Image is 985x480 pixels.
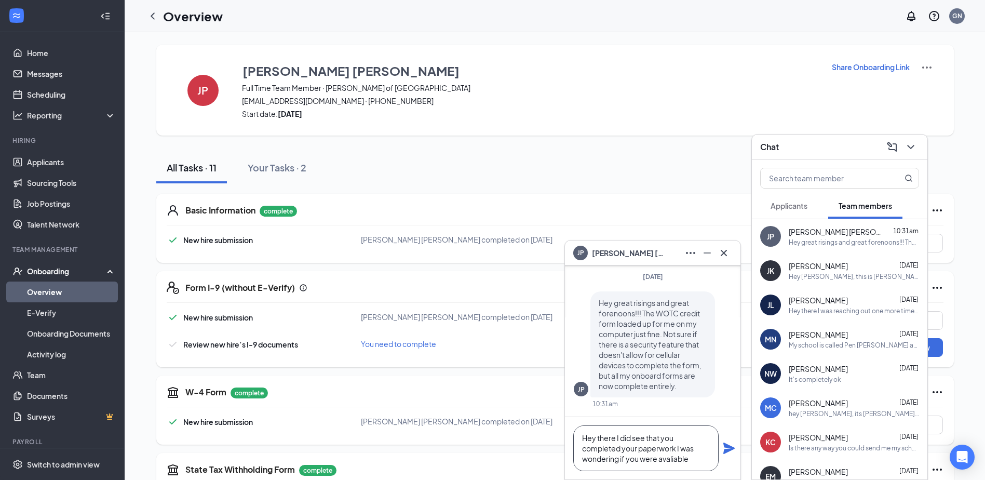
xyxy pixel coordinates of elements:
span: [DATE] [899,261,919,269]
div: My school is called Pen [PERSON_NAME] and I'll need a large for both pants and shirts [789,341,919,350]
span: [PERSON_NAME] [PERSON_NAME] [789,226,882,237]
img: More Actions [921,61,933,74]
div: Switch to admin view [27,459,100,470]
svg: Collapse [100,11,111,21]
h3: Chat [760,141,779,153]
h5: Basic Information [185,205,255,216]
a: SurveysCrown [27,406,116,427]
span: [DATE] [643,273,663,281]
span: [PERSON_NAME] [PERSON_NAME] completed on [DATE] [361,417,552,426]
a: E-Verify [27,302,116,323]
h4: JP [197,87,208,94]
svg: Ellipses [931,282,943,294]
p: Share Onboarding Link [832,62,910,72]
div: Payroll [12,437,114,446]
div: 10:31am [592,399,618,408]
span: Review new hire’s I-9 documents [183,340,298,349]
button: ComposeMessage [884,139,900,155]
h5: State Tax Withholding Form [185,464,295,475]
svg: UserCheck [12,266,23,276]
a: Scheduling [27,84,116,105]
a: Home [27,43,116,63]
span: [PERSON_NAME] [789,295,848,305]
span: [PERSON_NAME] [789,398,848,408]
div: JK [767,265,774,276]
div: MC [765,403,777,413]
div: JP [578,385,585,394]
svg: Notifications [905,10,917,22]
a: Sourcing Tools [27,172,116,193]
span: Applicants [771,201,807,210]
svg: Info [299,284,307,292]
svg: Minimize [701,247,713,259]
span: Team members [839,201,892,210]
span: [EMAIL_ADDRESS][DOMAIN_NAME] · [PHONE_NUMBER] [242,96,818,106]
svg: ChevronDown [905,141,917,153]
div: JL [767,300,774,310]
a: Applicants [27,152,116,172]
svg: Checkmark [167,416,179,428]
span: 10:31am [893,227,919,235]
span: New hire submission [183,235,253,245]
h5: W-4 Form [185,386,226,398]
span: [DATE] [899,398,919,406]
a: Activity log [27,344,116,365]
span: [DATE] [899,364,919,372]
button: ChevronDown [902,139,919,155]
textarea: Hey there I did see that you completed your paperwork I was wondering if you were avaliable [573,425,719,471]
button: [PERSON_NAME] [PERSON_NAME] [242,61,818,80]
svg: Checkmark [167,338,179,351]
svg: QuestionInfo [928,10,940,22]
button: Minimize [699,245,716,261]
button: JP [177,61,229,119]
span: New hire submission [183,417,253,426]
span: Full Time Team Member · [PERSON_NAME] of [GEOGRAPHIC_DATA] [242,83,818,93]
p: complete [299,465,336,476]
h3: [PERSON_NAME] [PERSON_NAME] [242,62,460,79]
button: Cross [716,245,732,261]
span: [PERSON_NAME] [789,432,848,443]
a: Job Postings [27,193,116,214]
span: [PERSON_NAME] [789,329,848,340]
div: GN [952,11,962,20]
a: Talent Network [27,214,116,235]
div: All Tasks · 11 [167,161,217,174]
div: JP [767,231,774,242]
svg: Checkmark [167,311,179,324]
a: Team [27,365,116,385]
div: Hey great risings and great forenoons!!! The WOTC credit form loaded up for me on my computer jus... [789,238,919,247]
h1: Overview [163,7,223,25]
a: Messages [27,63,116,84]
svg: Checkmark [167,234,179,246]
svg: ComposeMessage [886,141,898,153]
input: Search team member [761,168,884,188]
strong: [DATE] [278,109,302,118]
button: Plane [723,442,735,455]
svg: TaxGovernmentIcon [167,463,179,476]
div: MN [765,334,776,344]
svg: WorkstreamLogo [11,10,22,21]
svg: Cross [718,247,730,259]
span: [DATE] [899,467,919,475]
a: Documents [27,385,116,406]
a: Onboarding Documents [27,323,116,344]
div: NW [764,368,777,379]
span: [PERSON_NAME] [789,261,848,271]
svg: Ellipses [931,463,943,476]
h5: Form I-9 (without E-Verify) [185,282,295,294]
span: [DATE] [899,330,919,338]
a: Overview [27,282,116,302]
span: [PERSON_NAME] [PERSON_NAME] completed on [DATE] [361,312,552,322]
p: complete [260,206,297,217]
button: Share Onboarding Link [831,61,910,73]
svg: ChevronLeft [146,10,159,22]
svg: Analysis [12,110,23,121]
svg: Ellipses [931,386,943,398]
span: New hire submission [183,313,253,322]
div: Reporting [27,110,116,121]
div: Open Intercom Messenger [950,445,975,470]
div: Onboarding [27,266,107,276]
svg: FormI9EVerifyIcon [167,282,179,294]
span: Hey great risings and great forenoons!!! The WOTC credit form loaded up for me on my computer jus... [599,298,701,391]
svg: MagnifyingGlass [905,174,913,182]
